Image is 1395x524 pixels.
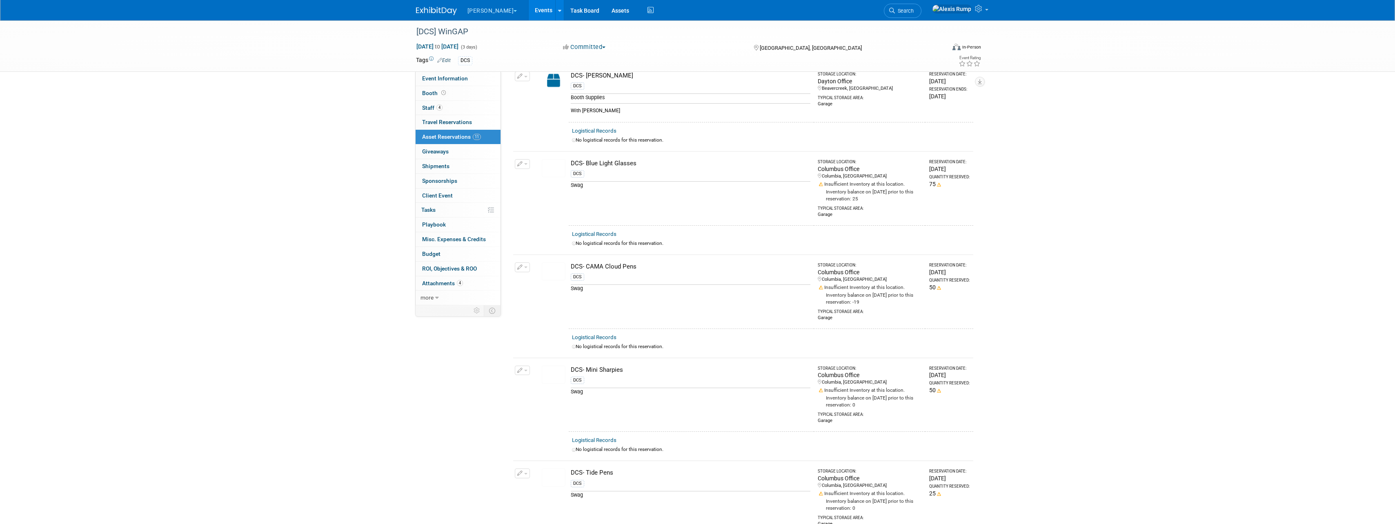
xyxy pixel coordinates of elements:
[572,128,616,134] a: Logistical Records
[422,148,449,155] span: Giveaways
[572,231,616,237] a: Logistical Records
[571,468,810,477] div: DCS- Tide Pens
[929,268,970,276] div: [DATE]
[571,159,810,168] div: DCS- Blue Light Glasses
[818,474,922,482] div: Columbus Office
[416,247,501,261] a: Budget
[457,280,463,286] span: 4
[818,165,922,173] div: Columbus Office
[422,133,481,140] span: Asset Reservations
[416,159,501,173] a: Shipments
[929,489,970,497] div: 25
[929,165,970,173] div: [DATE]
[895,8,914,14] span: Search
[416,203,501,217] a: Tasks
[929,71,970,77] div: Reservation Date:
[818,417,922,424] div: Garage
[572,343,970,350] div: No logistical records for this reservation.
[929,484,970,489] div: Quantity Reserved:
[818,409,922,417] div: Typical Storage Area:
[422,119,472,125] span: Travel Reservations
[572,446,970,453] div: No logistical records for this reservation.
[572,240,970,247] div: No logistical records for this reservation.
[571,181,810,189] div: Swag
[932,4,972,13] img: Alexis Rump
[818,468,922,474] div: Storage Location:
[818,92,922,101] div: Typical Storage Area:
[416,144,501,159] a: Giveaways
[572,334,616,340] a: Logistical Records
[818,188,922,202] div: Inventory balance on [DATE] prior to this reservation: 25
[458,56,472,65] div: DCS
[818,77,922,85] div: Dayton Office
[929,159,970,165] div: Reservation Date:
[484,305,501,316] td: Toggle Event Tabs
[760,45,862,51] span: [GEOGRAPHIC_DATA], [GEOGRAPHIC_DATA]
[542,366,565,384] img: View Images
[571,103,810,114] div: With [PERSON_NAME]
[959,56,981,60] div: Event Rating
[542,71,565,89] img: Capital-Asset-Icon-2.png
[571,491,810,499] div: Swag
[422,178,457,184] span: Sponsorships
[571,262,810,271] div: DCS- CAMA Cloud Pens
[422,280,463,286] span: Attachments
[818,262,922,268] div: Storage Location:
[897,42,981,55] div: Event Format
[818,512,922,521] div: Typical Storage Area:
[952,44,961,50] img: Format-Inperson.png
[929,468,970,474] div: Reservation Date:
[422,192,453,199] span: Client Event
[416,115,501,129] a: Travel Reservations
[929,87,970,92] div: Reservation Ends:
[929,380,970,386] div: Quantity Reserved:
[962,44,981,50] div: In-Person
[929,278,970,283] div: Quantity Reserved:
[818,173,922,180] div: Columbia, [GEOGRAPHIC_DATA]
[884,4,921,18] a: Search
[929,474,970,482] div: [DATE]
[571,377,584,384] div: DCS
[818,85,922,92] div: Beavercreek, [GEOGRAPHIC_DATA]
[416,101,501,115] a: Staff4
[929,283,970,291] div: 50
[572,437,616,443] a: Logistical Records
[560,43,609,51] button: Committed
[422,163,449,169] span: Shipments
[818,276,922,283] div: Columbia, [GEOGRAPHIC_DATA]
[818,394,922,409] div: Inventory balance on [DATE] prior to this reservation: 0
[460,44,477,50] span: (3 days)
[929,180,970,188] div: 75
[542,159,565,177] img: View Images
[416,56,451,65] td: Tags
[571,366,810,374] div: DCS- Mini Sharpies
[422,236,486,242] span: Misc. Expenses & Credits
[818,366,922,371] div: Storage Location:
[818,283,922,291] div: Insufficient Inventory at this location.
[818,71,922,77] div: Storage Location:
[422,75,468,82] span: Event Information
[818,268,922,276] div: Columbus Office
[416,174,501,188] a: Sponsorships
[818,371,922,379] div: Columbus Office
[818,379,922,386] div: Columbia, [GEOGRAPHIC_DATA]
[416,43,459,50] span: [DATE] [DATE]
[572,137,970,144] div: No logistical records for this reservation.
[571,71,810,80] div: DCS- [PERSON_NAME]
[929,174,970,180] div: Quantity Reserved:
[818,489,922,497] div: Insufficient Inventory at this location.
[571,93,810,101] div: Booth Supplies
[818,101,922,107] div: Garage
[818,159,922,165] div: Storage Location:
[571,388,810,395] div: Swag
[929,371,970,379] div: [DATE]
[818,291,922,306] div: Inventory balance on [DATE] prior to this reservation: -19
[440,90,447,96] span: Booth not reserved yet
[571,273,584,281] div: DCS
[422,251,441,257] span: Budget
[818,482,922,489] div: Columbia, [GEOGRAPHIC_DATA]
[470,305,484,316] td: Personalize Event Tab Strip
[422,221,446,228] span: Playbook
[416,86,501,100] a: Booth
[421,294,434,301] span: more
